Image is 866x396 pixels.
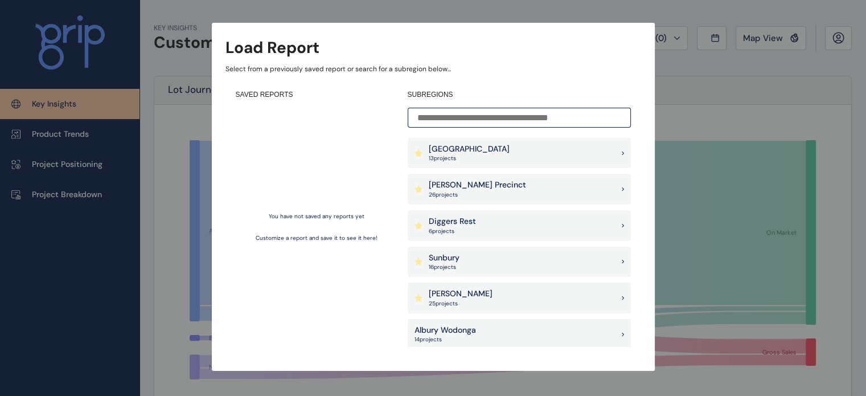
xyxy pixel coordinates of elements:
[414,325,476,336] p: Albury Wodonga
[236,90,397,100] h4: SAVED REPORTS
[269,213,364,221] p: You have not saved any reports yet
[429,144,510,155] p: [GEOGRAPHIC_DATA]
[429,263,459,271] p: 16 project s
[429,191,526,199] p: 26 project s
[429,252,459,264] p: Sunbury
[408,90,631,100] h4: SUBREGIONS
[225,64,641,74] p: Select from a previously saved report or search for a subregion below...
[414,336,476,344] p: 14 project s
[429,179,526,191] p: [PERSON_NAME] Precinct
[225,36,319,59] h3: Load Report
[429,288,492,300] p: [PERSON_NAME]
[429,154,510,162] p: 13 project s
[256,234,377,242] p: Customize a report and save it to see it here!
[429,227,476,235] p: 6 project s
[429,300,492,308] p: 25 project s
[429,216,476,227] p: Diggers Rest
